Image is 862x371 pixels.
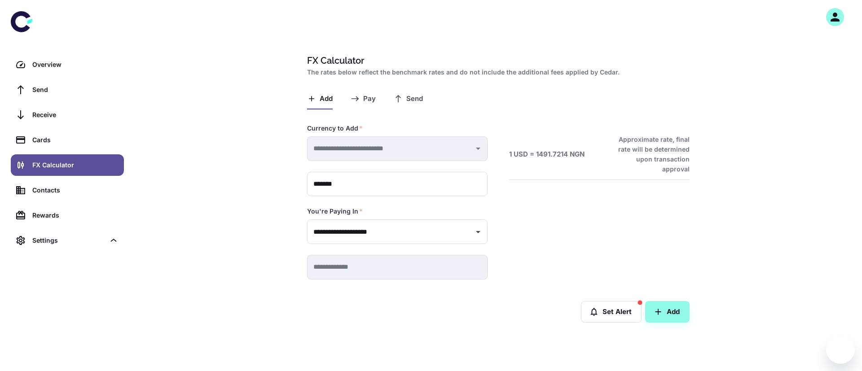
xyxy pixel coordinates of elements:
h6: 1 USD = 1491.7214 NGN [509,149,585,160]
a: FX Calculator [11,154,124,176]
a: Cards [11,129,124,151]
span: Pay [363,95,376,103]
div: FX Calculator [32,160,119,170]
label: Currency to Add [307,124,363,133]
span: Send [406,95,423,103]
h6: Approximate rate, final rate will be determined upon transaction approval [608,135,690,174]
a: Contacts [11,179,124,201]
iframe: Button to launch messaging window [826,335,855,364]
div: Settings [11,230,124,251]
div: Receive [32,110,119,120]
label: You're Paying In [307,207,363,216]
div: Contacts [32,185,119,195]
h1: FX Calculator [307,54,686,67]
div: Send [32,85,119,95]
div: Overview [32,60,119,70]
button: Add [645,301,690,323]
a: Send [11,79,124,100]
span: Add [320,95,333,103]
button: Open [472,226,484,238]
a: Rewards [11,205,124,226]
div: Cards [32,135,119,145]
h2: The rates below reflect the benchmark rates and do not include the additional fees applied by Cedar. [307,67,686,77]
a: Overview [11,54,124,75]
a: Receive [11,104,124,126]
div: Settings [32,236,105,245]
div: Rewards [32,210,119,220]
button: Set Alert [581,301,642,323]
